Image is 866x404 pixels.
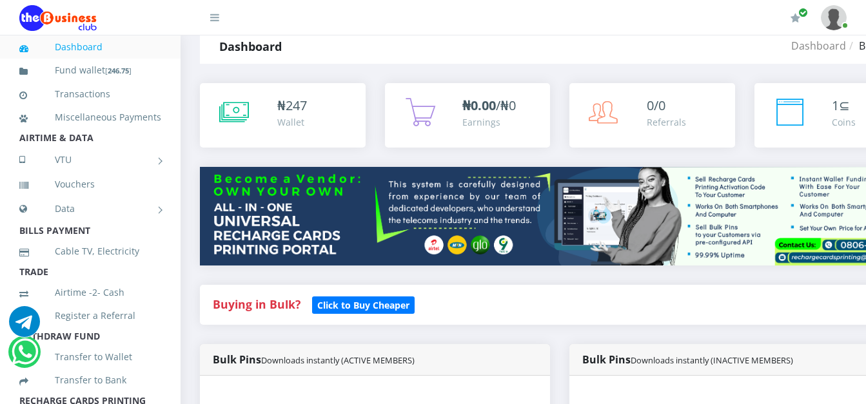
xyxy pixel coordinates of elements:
a: Register a Referral [19,301,161,331]
span: /₦0 [462,97,516,114]
a: Data [19,193,161,225]
span: 0/0 [647,97,665,114]
a: VTU [19,144,161,176]
div: ₦ [277,96,307,115]
a: Airtime -2- Cash [19,278,161,307]
strong: Dashboard [219,39,282,54]
img: User [821,5,847,30]
b: 246.75 [108,66,129,75]
div: Wallet [277,115,307,129]
a: Transactions [19,79,161,109]
span: Renew/Upgrade Subscription [798,8,808,17]
div: Earnings [462,115,516,129]
a: Chat for support [9,316,40,337]
div: Coins [832,115,856,129]
a: Transfer to Bank [19,365,161,395]
small: Downloads instantly (ACTIVE MEMBERS) [261,354,415,366]
div: ⊆ [832,96,856,115]
small: Downloads instantly (INACTIVE MEMBERS) [631,354,793,366]
a: Miscellaneous Payments [19,102,161,132]
b: Click to Buy Cheaper [317,299,409,311]
b: ₦0.00 [462,97,496,114]
a: ₦0.00/₦0 Earnings [385,83,551,148]
strong: Bulk Pins [213,352,415,367]
strong: Bulk Pins [582,352,793,367]
a: Click to Buy Cheaper [312,296,415,312]
strong: Buying in Bulk? [213,296,300,312]
a: 0/0 Referrals [569,83,735,148]
a: ₦247 Wallet [200,83,366,148]
span: 1 [832,97,839,114]
span: 247 [286,97,307,114]
a: Transfer to Wallet [19,342,161,372]
a: Vouchers [19,169,161,199]
small: [ ] [105,66,132,75]
a: Fund wallet[246.75] [19,55,161,86]
a: Dashboard [791,39,846,53]
a: Cable TV, Electricity [19,236,161,266]
a: Chat for support [12,346,38,367]
img: Logo [19,5,97,31]
div: Referrals [647,115,686,129]
i: Renew/Upgrade Subscription [791,13,800,23]
a: Dashboard [19,32,161,62]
